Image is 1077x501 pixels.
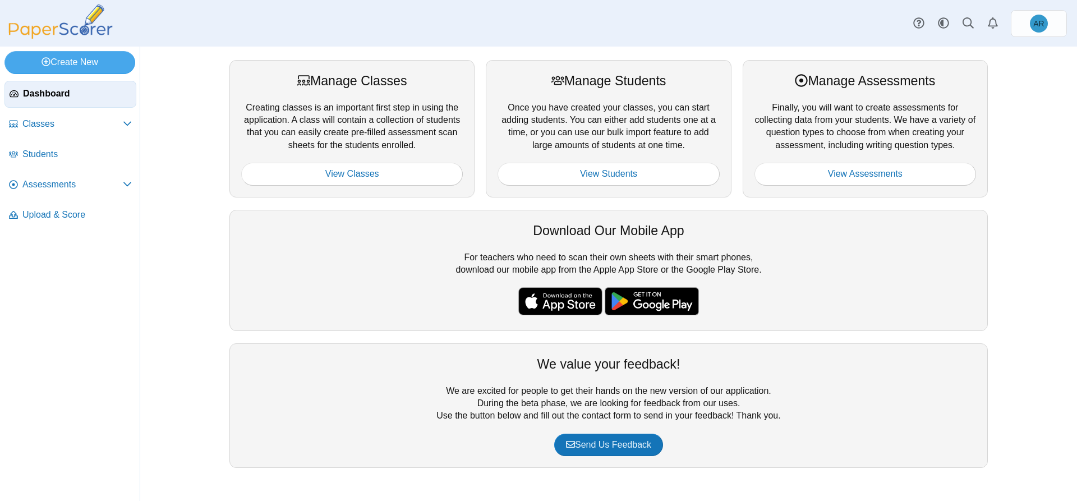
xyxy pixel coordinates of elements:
div: Manage Students [498,72,719,90]
a: Dashboard [4,81,136,108]
a: Classes [4,111,136,138]
div: Once you have created your classes, you can start adding students. You can either add students on... [486,60,731,197]
a: View Assessments [754,163,976,185]
a: PaperScorer [4,31,117,40]
a: Assessments [4,172,136,199]
div: Download Our Mobile App [241,222,976,240]
a: Students [4,141,136,168]
div: Manage Classes [241,72,463,90]
span: Upload & Score [22,209,132,221]
img: apple-store-badge.svg [518,287,602,315]
a: Send Us Feedback [554,434,663,456]
a: Alerts [981,11,1005,36]
span: Dashboard [23,88,131,100]
div: We value your feedback! [241,355,976,373]
div: Creating classes is an important first step in using the application. A class will contain a coll... [229,60,475,197]
a: Upload & Score [4,202,136,229]
img: PaperScorer [4,4,117,39]
span: Classes [22,118,123,130]
a: View Students [498,163,719,185]
a: Alejandro Renteria [1011,10,1067,37]
a: View Classes [241,163,463,185]
span: Alejandro Renteria [1033,20,1044,27]
span: Assessments [22,178,123,191]
span: Alejandro Renteria [1030,15,1048,33]
div: Finally, you will want to create assessments for collecting data from your students. We have a va... [743,60,988,197]
div: We are excited for people to get their hands on the new version of our application. During the be... [229,343,988,468]
div: For teachers who need to scan their own sheets with their smart phones, download our mobile app f... [229,210,988,331]
img: google-play-badge.png [605,287,699,315]
span: Send Us Feedback [566,440,651,449]
span: Students [22,148,132,160]
div: Manage Assessments [754,72,976,90]
a: Create New [4,51,135,73]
